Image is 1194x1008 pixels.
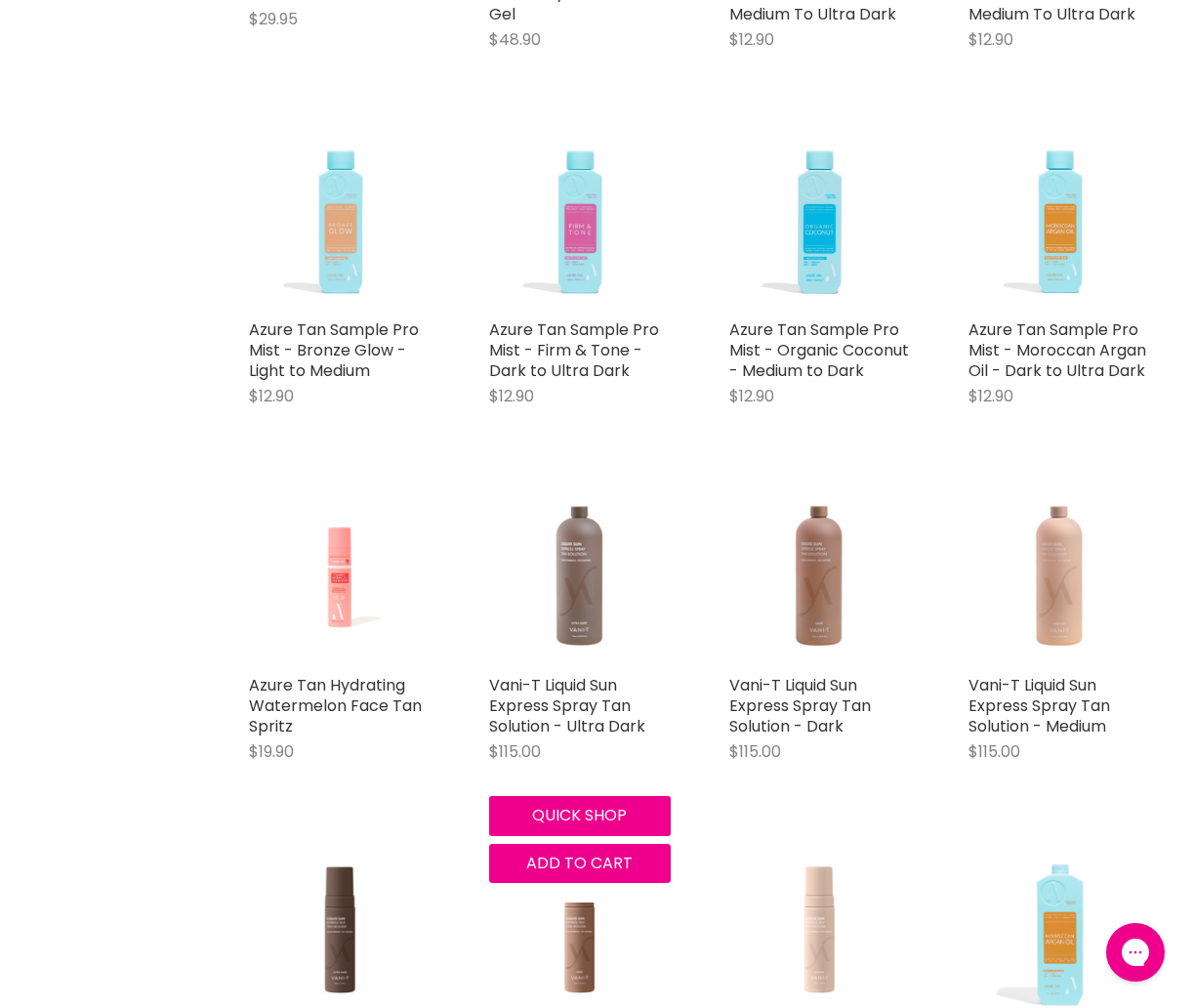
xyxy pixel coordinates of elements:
iframe: Gorgias live chat messenger [1096,916,1174,988]
span: $115.00 [489,740,541,763]
span: $12.90 [968,28,1013,51]
span: $29.95 [249,8,298,30]
button: Add to cart [489,844,671,883]
span: Add to cart [526,852,633,874]
span: $12.90 [729,28,774,51]
span: $12.90 [729,385,774,407]
img: Vani-T Liquid Sun Express Spray Tan Solution - Medium [968,483,1150,665]
a: Vani-T Liquid Sun Express Spray Tan Solution - Dark [729,674,871,737]
span: $115.00 [968,740,1020,763]
img: Azure Tan Sample Pro Mist - Moroccan Argan Oil - Dark to Ultra Dark [968,128,1150,310]
a: Azure Tan Sample Pro Mist - Organic Coconut - Medium to Dark [729,318,909,382]
span: $48.90 [489,28,541,51]
span: $12.90 [968,385,1013,407]
a: Vani-T Liquid Sun Express Spray Tan Solution - Medium [968,674,1110,737]
img: Vani-T Liquid Sun Express Spray Tan Solution - Ultra Dark [489,483,671,665]
img: Azure Tan Hydrating Watermelon Face Tan Spritz [249,483,431,665]
span: $19.90 [249,740,294,763]
button: Quick shop [489,796,671,835]
a: Vani-T Liquid Sun Express Spray Tan Solution - Ultra Dark [489,674,645,737]
span: $12.90 [249,385,294,407]
span: $115.00 [729,740,781,763]
a: Azure Tan Sample Pro Mist - Firm & Tone - Dark to Ultra Dark [489,318,659,382]
img: Azure Tan Sample Pro Mist - Organic Coconut - Medium to Dark [729,128,911,310]
img: Vani-T Liquid Sun Express Spray Tan Solution - Dark [729,483,911,665]
a: Azure Tan Sample Pro Mist - Bronze Glow - Light to Medium [249,318,419,382]
span: $12.90 [489,385,534,407]
a: Azure Tan Sample Pro Mist - Moroccan Argan Oil - Dark to Ultra Dark [968,318,1146,382]
a: Azure Tan Hydrating Watermelon Face Tan Spritz [249,674,422,737]
img: Azure Tan Sample Pro Mist - Firm & Tone - Dark to Ultra Dark [489,128,671,310]
img: Azure Tan Sample Pro Mist - Bronze Glow - Light to Medium [249,128,431,310]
